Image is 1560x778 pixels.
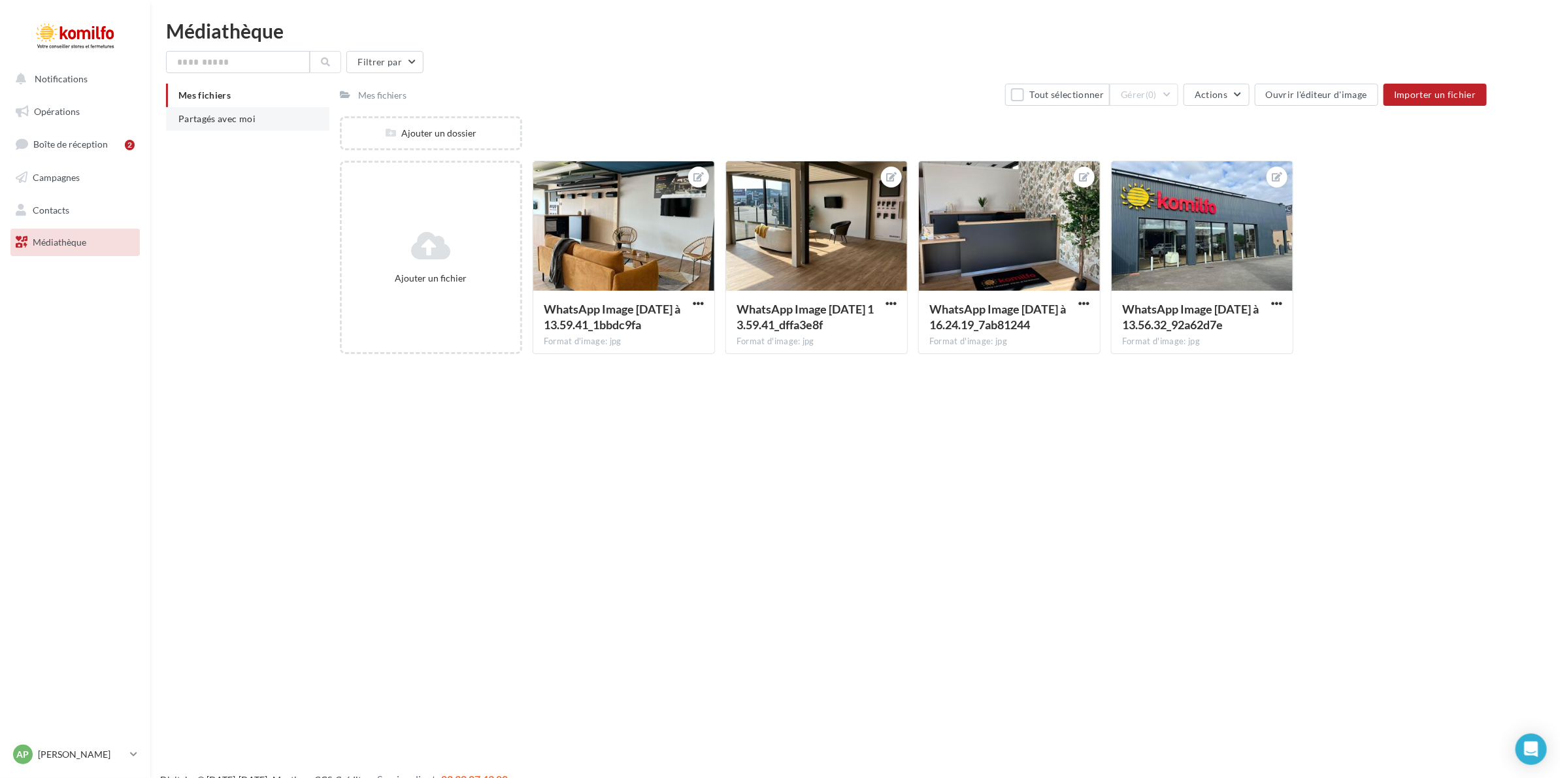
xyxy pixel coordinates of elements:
[1255,84,1378,106] button: Ouvrir l'éditeur d'image
[1146,89,1157,100] span: (0)
[1184,84,1249,106] button: Actions
[8,98,142,125] a: Opérations
[1122,302,1259,332] span: WhatsApp Image 2025-03-04 à 13.56.32_92a62d7e
[929,302,1066,332] span: WhatsApp Image 2025-03-19 à 16.24.19_7ab81244
[8,130,142,158] a: Boîte de réception2
[125,140,135,150] div: 2
[544,336,704,348] div: Format d'image: jpg
[1195,89,1227,100] span: Actions
[737,302,874,332] span: WhatsApp Image 2025-03-04 à 13.59.41_dffa3e8f
[33,138,108,150] span: Boîte de réception
[10,742,140,767] a: AP [PERSON_NAME]
[544,302,680,332] span: WhatsApp Image 2025-03-04 à 13.59.41_1bbdc9fa
[8,164,142,191] a: Campagnes
[8,197,142,224] a: Contacts
[33,172,80,183] span: Campagnes
[1384,84,1487,106] button: Importer un fichier
[8,65,137,93] button: Notifications
[35,73,88,84] span: Notifications
[1005,84,1110,106] button: Tout sélectionner
[33,236,86,248] span: Médiathèque
[1110,84,1178,106] button: Gérer(0)
[166,21,1544,41] div: Médiathèque
[8,229,142,256] a: Médiathèque
[737,336,897,348] div: Format d'image: jpg
[178,113,256,124] span: Partagés avec moi
[358,89,407,102] div: Mes fichiers
[1394,89,1476,100] span: Importer un fichier
[342,127,520,140] div: Ajouter un dossier
[38,748,125,761] p: [PERSON_NAME]
[34,106,80,117] span: Opérations
[1122,336,1282,348] div: Format d'image: jpg
[929,336,1089,348] div: Format d'image: jpg
[346,51,423,73] button: Filtrer par
[1516,734,1547,765] div: Open Intercom Messenger
[347,272,515,285] div: Ajouter un fichier
[33,204,69,215] span: Contacts
[178,89,231,101] span: Mes fichiers
[17,748,29,761] span: AP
